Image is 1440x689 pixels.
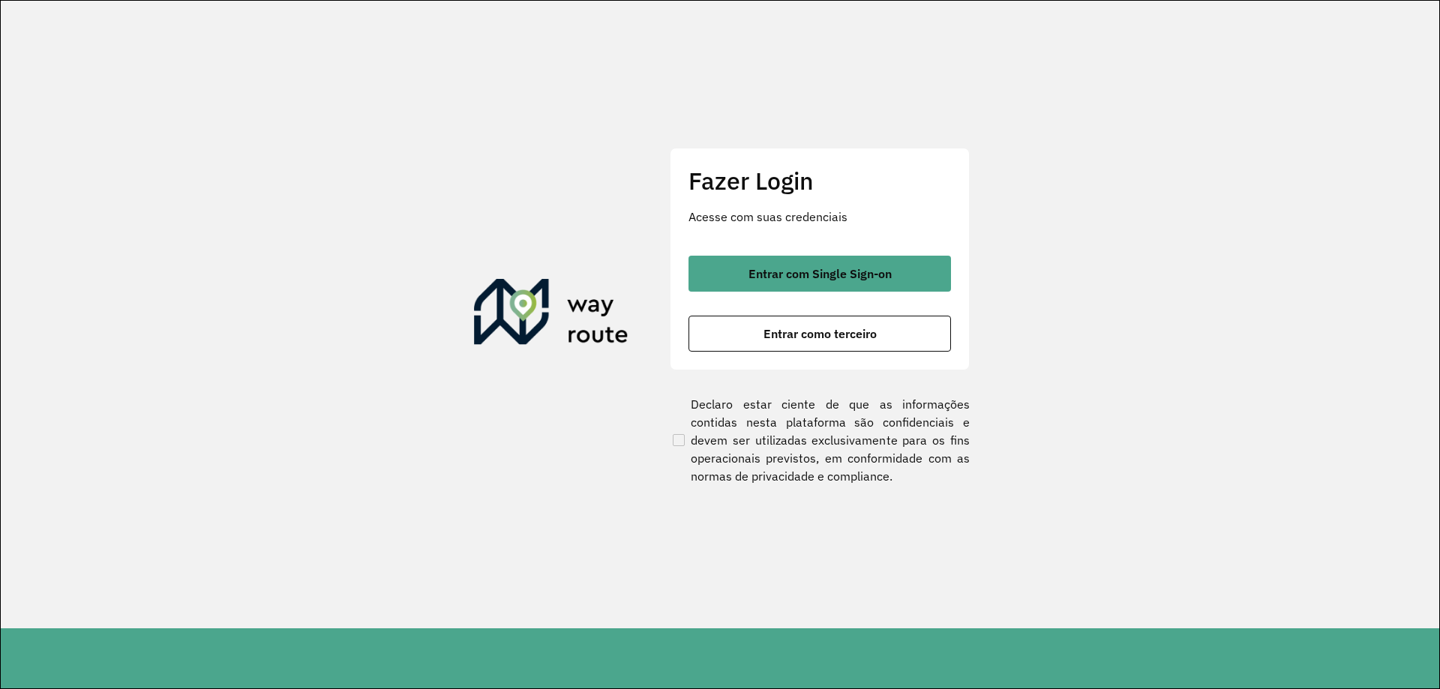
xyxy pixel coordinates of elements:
span: Entrar como terceiro [763,328,877,340]
button: button [688,316,951,352]
h2: Fazer Login [688,166,951,195]
img: Roteirizador AmbevTech [474,279,628,351]
p: Acesse com suas credenciais [688,208,951,226]
label: Declaro estar ciente de que as informações contidas nesta plataforma são confidenciais e devem se... [670,395,970,485]
span: Entrar com Single Sign-on [748,268,892,280]
button: button [688,256,951,292]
